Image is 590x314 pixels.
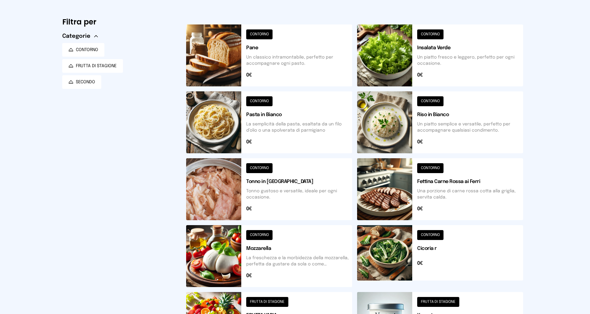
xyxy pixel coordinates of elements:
span: FRUTTA DI STAGIONE [76,63,117,69]
span: Categorie [62,32,90,41]
button: SECONDO [62,75,101,89]
button: FRUTTA DI STAGIONE [62,59,123,73]
button: CONTORNO [62,43,104,57]
h6: Filtra per [62,17,176,27]
button: Categorie [62,32,98,41]
span: CONTORNO [76,47,98,53]
span: SECONDO [76,79,95,85]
